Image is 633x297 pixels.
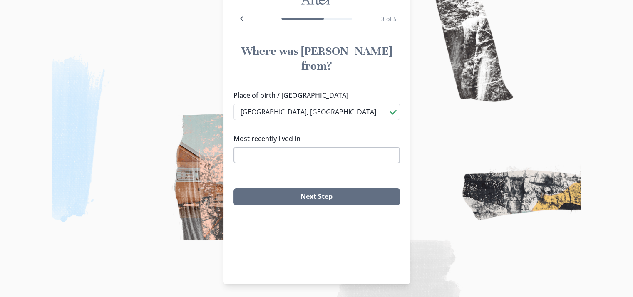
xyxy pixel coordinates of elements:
button: Back [233,10,250,27]
h1: Where was [PERSON_NAME] from? [233,44,400,74]
button: Next Step [233,188,400,205]
label: Most recently lived in [233,134,395,144]
label: Place of birth / [GEOGRAPHIC_DATA] [233,90,395,100]
span: 3 of 5 [381,15,397,23]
